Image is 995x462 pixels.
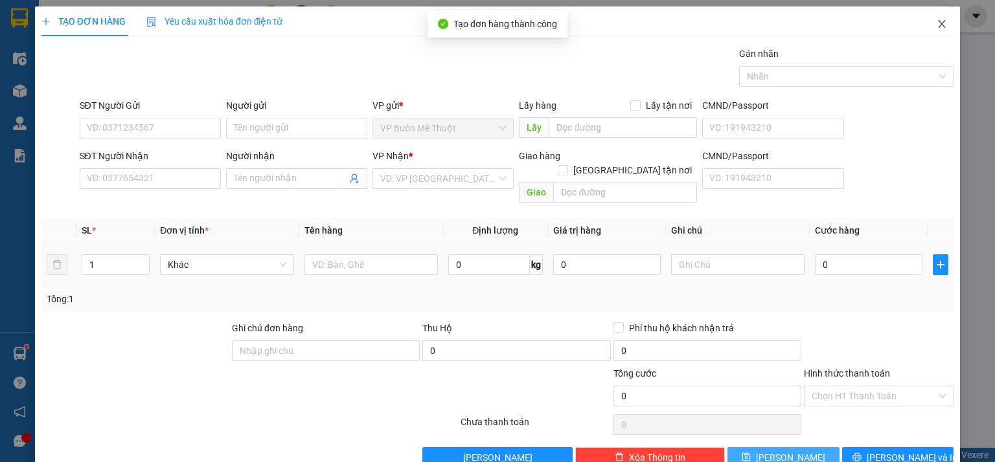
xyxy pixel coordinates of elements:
span: Giao hàng [519,151,560,161]
span: Giao [519,182,553,203]
span: Tổng cước [613,368,656,379]
input: Ghi chú đơn hàng [232,340,420,361]
span: [GEOGRAPHIC_DATA] tận nơi [568,163,697,177]
span: Phí thu hộ khách nhận trả [624,321,739,335]
button: plus [933,254,948,275]
input: Dọc đường [549,117,697,138]
input: 0 [553,254,661,275]
li: VP VP Buôn Mê Thuột [89,55,172,83]
th: Ghi chú [666,218,810,243]
span: Cước hàng [815,225,860,236]
span: Lấy tận nơi [641,98,697,113]
span: plus [41,17,51,26]
img: icon [146,17,157,27]
input: Dọc đường [553,182,697,203]
div: SĐT Người Nhận [80,149,221,163]
label: Ghi chú đơn hàng [232,323,303,333]
span: Lấy [519,117,549,138]
button: Close [924,6,960,43]
div: Người nhận [226,149,367,163]
span: Lấy hàng [519,100,556,111]
div: Người gửi [226,98,367,113]
span: Định lượng [472,225,518,236]
input: VD: Bàn, Ghế [304,254,438,275]
span: kg [530,254,543,275]
span: Tên hàng [304,225,343,236]
span: Thu Hộ [422,323,452,333]
span: user-add [349,173,360,184]
span: VP Buôn Mê Thuột [380,118,506,138]
span: Khác [168,255,286,274]
li: VP VP [GEOGRAPHIC_DATA] [6,55,89,98]
span: SL [82,225,92,236]
span: check-circle [438,19,448,29]
span: VP Nhận [372,151,409,161]
label: Gán nhãn [739,49,779,59]
span: environment [89,86,98,95]
span: close [937,19,947,29]
li: [PERSON_NAME] [6,6,188,31]
div: Chưa thanh toán [459,415,612,437]
button: delete [47,254,67,275]
label: Hình thức thanh toán [804,368,890,379]
span: Đơn vị tính [160,225,209,236]
div: SĐT Người Gửi [80,98,221,113]
div: Tổng: 1 [47,292,385,306]
span: plus [933,259,948,270]
input: Ghi Chú [671,254,805,275]
div: VP gửi [372,98,514,113]
span: Tạo đơn hàng thành công [453,19,557,29]
span: TẠO ĐƠN HÀNG [41,16,126,27]
span: Giá trị hàng [553,225,601,236]
span: Yêu cầu xuất hóa đơn điện tử [146,16,283,27]
div: CMND/Passport [702,149,843,163]
div: CMND/Passport [702,98,843,113]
